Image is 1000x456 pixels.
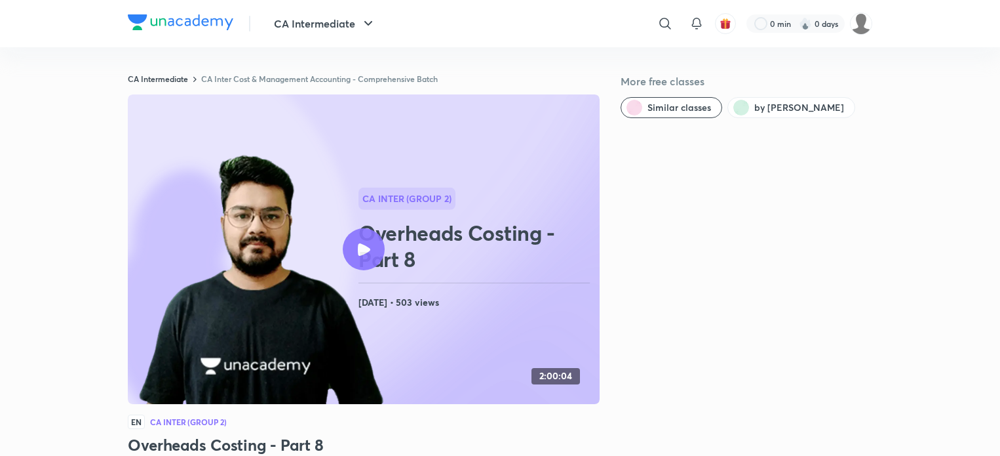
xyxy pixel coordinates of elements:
h4: [DATE] • 503 views [358,294,594,311]
a: CA Inter Cost & Management Accounting - Comprehensive Batch [201,73,438,84]
a: Company Logo [128,14,233,33]
span: by Aditya Sharma [754,101,844,114]
span: EN [128,415,145,429]
h3: Overheads Costing - Part 8 [128,434,600,455]
button: Similar classes [621,97,722,118]
h4: 2:00:04 [539,371,572,382]
span: Similar classes [647,101,711,114]
img: Company Logo [128,14,233,30]
button: avatar [715,13,736,34]
button: by Aditya Sharma [727,97,855,118]
h5: More free classes [621,73,872,89]
img: dhanak [850,12,872,35]
h2: Overheads Costing - Part 8 [358,220,594,272]
img: avatar [720,18,731,30]
img: streak [799,17,812,30]
a: CA Intermediate [128,73,188,84]
button: CA Intermediate [266,10,384,37]
h4: CA Inter (Group 2) [150,418,227,426]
